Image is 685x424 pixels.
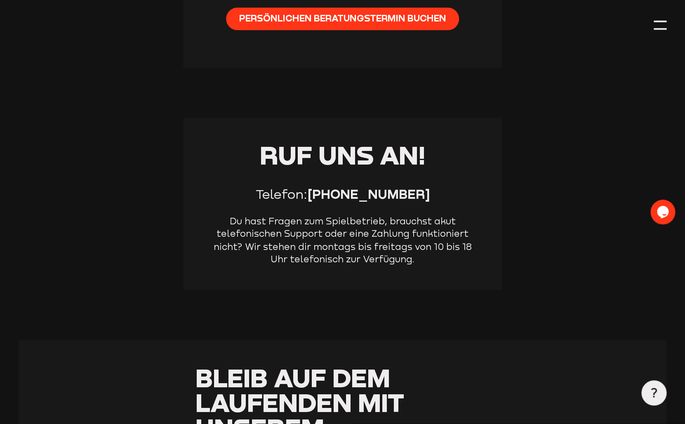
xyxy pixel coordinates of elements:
p: Telefon: [208,186,477,203]
strong: [PHONE_NUMBER] [308,186,430,202]
iframe: chat widget [650,200,677,224]
a: Persönlichen Beratungstermin buchen [226,7,459,30]
span: Ruf uns an! [260,139,426,170]
p: Du hast Fragen zum Spielbetrieb, brauchst akut telefonischen Support oder eine Zahlung funktionie... [208,215,477,265]
span: Persönlichen Beratungstermin buchen [239,12,446,24]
